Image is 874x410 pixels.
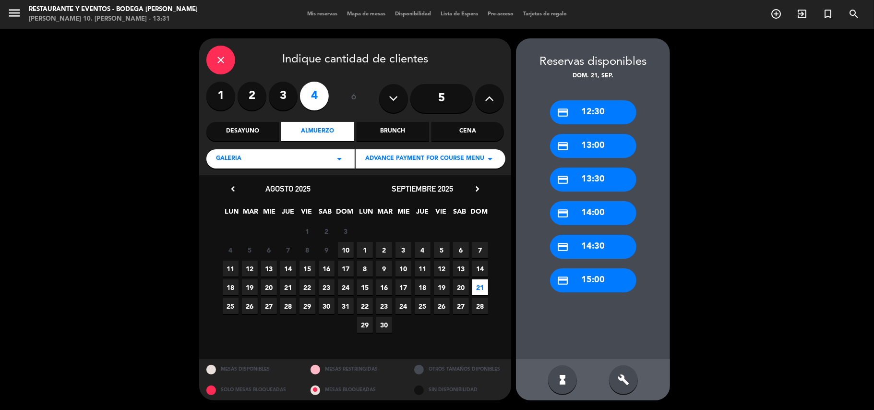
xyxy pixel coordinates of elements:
div: ó [338,82,370,115]
i: chevron_right [472,184,482,194]
span: DOM [336,206,352,222]
span: VIE [299,206,315,222]
span: 17 [338,261,354,277]
label: 1 [206,82,235,110]
div: Cena [431,122,504,141]
span: 17 [395,279,411,295]
div: Brunch [357,122,429,141]
span: 15 [299,261,315,277]
span: 12 [434,261,450,277]
div: MESAS RESTRINGIDAS [303,359,407,380]
span: MIE [396,206,412,222]
div: 12:30 [550,100,636,124]
i: turned_in_not [822,8,834,20]
div: 13:00 [550,134,636,158]
span: agosto 2025 [265,184,311,193]
span: Tarjetas de regalo [518,12,572,17]
span: 24 [395,298,411,314]
span: 1 [357,242,373,258]
span: 28 [280,298,296,314]
span: Advance payment for COURSE MENU [365,154,484,164]
label: 3 [269,82,298,110]
span: 9 [376,261,392,277]
span: 25 [415,298,431,314]
span: 14 [280,261,296,277]
span: 7 [280,242,296,258]
span: 18 [415,279,431,295]
div: 14:30 [550,235,636,259]
span: 23 [319,279,335,295]
span: septiembre 2025 [392,184,453,193]
span: 10 [338,242,354,258]
span: 16 [376,279,392,295]
span: 19 [434,279,450,295]
button: menu [7,6,22,24]
span: 3 [395,242,411,258]
span: 13 [261,261,277,277]
span: 5 [242,242,258,258]
span: 26 [434,298,450,314]
span: 5 [434,242,450,258]
span: SAB [318,206,334,222]
span: 16 [319,261,335,277]
div: SIN DISPONIBILIDAD [407,380,511,400]
span: 6 [261,242,277,258]
span: 27 [453,298,469,314]
i: credit_card [557,275,569,287]
div: Reservas disponibles [516,53,670,72]
span: 20 [453,279,469,295]
label: 2 [238,82,266,110]
span: MAR [377,206,393,222]
span: 7 [472,242,488,258]
div: SOLO MESAS BLOQUEADAS [199,380,303,400]
i: arrow_drop_down [484,153,496,165]
span: SAB [452,206,468,222]
span: 14 [472,261,488,277]
label: 4 [300,82,329,110]
span: 28 [472,298,488,314]
div: Restaurante y Eventos - Bodega [PERSON_NAME] [29,5,198,14]
span: 19 [242,279,258,295]
span: 29 [357,317,373,333]
span: 8 [299,242,315,258]
span: 6 [453,242,469,258]
div: 13:30 [550,168,636,192]
i: credit_card [557,207,569,219]
span: 22 [357,298,373,314]
span: 11 [223,261,239,277]
span: LUN [224,206,240,222]
i: credit_card [557,241,569,253]
span: 1 [299,223,315,239]
span: 26 [242,298,258,314]
i: chevron_left [228,184,238,194]
i: hourglass_full [557,374,568,386]
span: JUE [415,206,431,222]
i: arrow_drop_down [334,153,345,165]
span: Pre-acceso [483,12,518,17]
span: 2 [319,223,335,239]
span: 22 [299,279,315,295]
span: 10 [395,261,411,277]
span: 13 [453,261,469,277]
span: 9 [319,242,335,258]
i: credit_card [557,107,569,119]
i: add_circle_outline [770,8,782,20]
span: LUN [359,206,374,222]
span: 23 [376,298,392,314]
i: build [618,374,629,386]
span: MAR [243,206,259,222]
div: Indique cantidad de clientes [206,46,504,74]
span: 30 [319,298,335,314]
span: 3 [338,223,354,239]
span: 29 [299,298,315,314]
span: 27 [261,298,277,314]
span: JUE [280,206,296,222]
span: 15 [357,279,373,295]
i: menu [7,6,22,20]
span: Mis reservas [302,12,342,17]
div: [PERSON_NAME] 10. [PERSON_NAME] - 13:31 [29,14,198,24]
span: VIE [433,206,449,222]
i: search [848,8,860,20]
div: MESAS DISPONIBLES [199,359,303,380]
span: DOM [471,206,487,222]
